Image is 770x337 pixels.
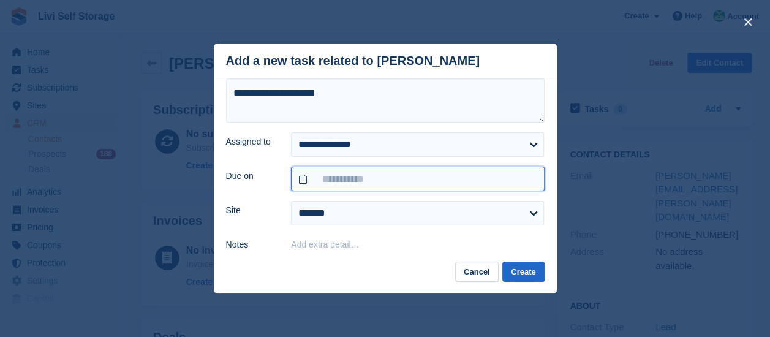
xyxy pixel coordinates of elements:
[502,262,544,282] button: Create
[226,204,277,217] label: Site
[226,238,277,251] label: Notes
[226,54,480,68] div: Add a new task related to [PERSON_NAME]
[455,262,499,282] button: Cancel
[226,135,277,148] label: Assigned to
[226,170,277,183] label: Due on
[291,240,359,249] button: Add extra detail…
[738,12,758,32] button: close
